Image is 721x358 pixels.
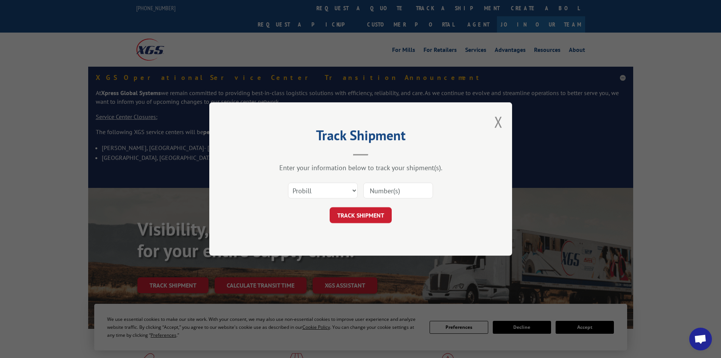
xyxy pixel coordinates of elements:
input: Number(s) [363,183,433,199]
a: Open chat [689,328,712,350]
button: TRACK SHIPMENT [330,207,392,223]
div: Enter your information below to track your shipment(s). [247,163,474,172]
h2: Track Shipment [247,130,474,144]
button: Close modal [494,112,503,132]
